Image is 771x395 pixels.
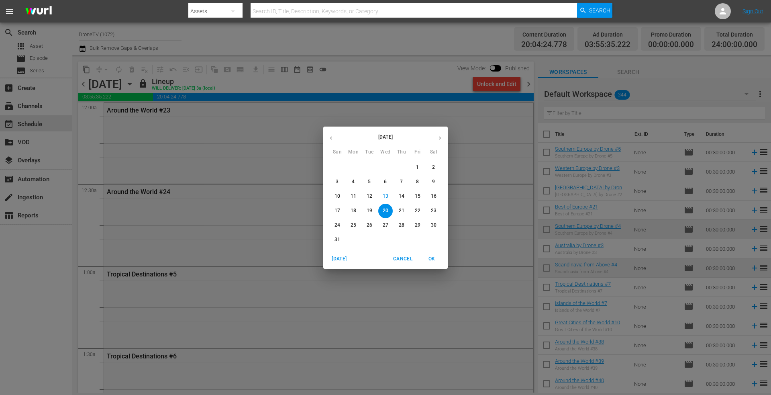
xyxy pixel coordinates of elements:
[426,160,441,175] button: 2
[378,189,393,204] button: 13
[415,193,420,200] p: 15
[352,178,355,185] p: 4
[335,193,340,200] p: 10
[384,178,387,185] p: 6
[351,207,356,214] p: 18
[393,255,412,263] span: Cancel
[426,189,441,204] button: 16
[394,189,409,204] button: 14
[326,252,352,266] button: [DATE]
[335,236,340,243] p: 31
[400,178,403,185] p: 7
[335,207,340,214] p: 17
[367,207,372,214] p: 19
[19,2,58,21] img: ans4CAIJ8jUAAAAAAAAAAAAAAAAAAAAAAAAgQb4GAAAAAAAAAAAAAAAAAAAAAAAAJMjXAAAAAAAAAAAAAAAAAAAAAAAAgAT5G...
[330,218,345,233] button: 24
[426,204,441,218] button: 23
[367,193,372,200] p: 12
[419,252,445,266] button: OK
[383,193,388,200] p: 13
[399,193,404,200] p: 14
[394,175,409,189] button: 7
[390,252,416,266] button: Cancel
[394,218,409,233] button: 28
[589,3,610,18] span: Search
[368,178,371,185] p: 5
[422,255,441,263] span: OK
[346,189,361,204] button: 11
[330,255,349,263] span: [DATE]
[351,222,356,229] p: 25
[362,175,377,189] button: 5
[346,204,361,218] button: 18
[362,148,377,156] span: Tue
[339,133,432,141] p: [DATE]
[410,175,425,189] button: 8
[330,189,345,204] button: 10
[426,218,441,233] button: 30
[742,8,763,14] a: Sign Out
[5,6,14,16] span: menu
[410,148,425,156] span: Fri
[399,222,404,229] p: 28
[426,148,441,156] span: Sat
[378,148,393,156] span: Wed
[426,175,441,189] button: 9
[351,193,356,200] p: 11
[330,175,345,189] button: 3
[415,207,420,214] p: 22
[346,148,361,156] span: Mon
[362,204,377,218] button: 19
[362,189,377,204] button: 12
[410,160,425,175] button: 1
[431,207,436,214] p: 23
[399,207,404,214] p: 21
[330,233,345,247] button: 31
[431,222,436,229] p: 30
[394,204,409,218] button: 21
[346,175,361,189] button: 4
[394,148,409,156] span: Thu
[378,204,393,218] button: 20
[416,178,419,185] p: 8
[346,218,361,233] button: 25
[432,178,435,185] p: 9
[383,207,388,214] p: 20
[410,189,425,204] button: 15
[383,222,388,229] p: 27
[378,175,393,189] button: 6
[335,222,340,229] p: 24
[367,222,372,229] p: 26
[330,148,345,156] span: Sun
[410,204,425,218] button: 22
[378,218,393,233] button: 27
[362,218,377,233] button: 26
[415,222,420,229] p: 29
[336,178,339,185] p: 3
[416,164,419,171] p: 1
[330,204,345,218] button: 17
[432,164,435,171] p: 2
[431,193,436,200] p: 16
[410,218,425,233] button: 29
